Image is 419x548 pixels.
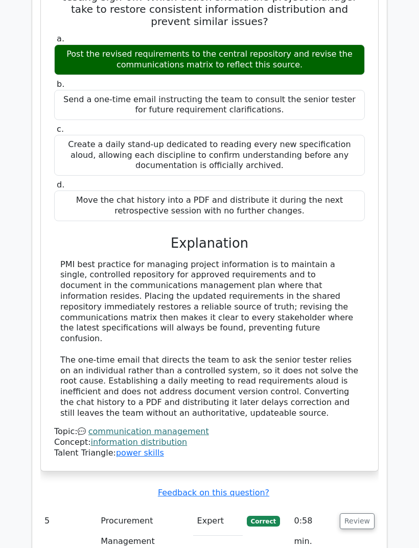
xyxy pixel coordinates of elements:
[116,448,164,458] a: power skills
[340,514,375,530] button: Review
[54,191,365,222] div: Move the chat history into a PDF and distribute it during the next retrospective session with no ...
[54,438,365,448] div: Concept:
[57,125,64,134] span: c.
[193,507,243,536] td: Expert
[54,427,365,438] div: Topic:
[54,135,365,176] div: Create a daily stand-up dedicated to reading every new specification aloud, allowing each discipl...
[158,488,269,498] a: Feedback on this question?
[54,427,365,459] div: Talent Triangle:
[247,516,280,527] span: Correct
[57,80,64,89] span: b.
[60,236,359,252] h3: Explanation
[91,438,188,447] a: information distribution
[54,45,365,76] div: Post the revised requirements to the central repository and revise the communications matrix to r...
[88,427,209,437] a: communication management
[60,260,359,419] div: PMI best practice for managing project information is to maintain a single, controlled repository...
[57,34,64,44] span: a.
[57,180,64,190] span: d.
[54,90,365,121] div: Send a one-time email instructing the team to consult the senior tester for future requirement cl...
